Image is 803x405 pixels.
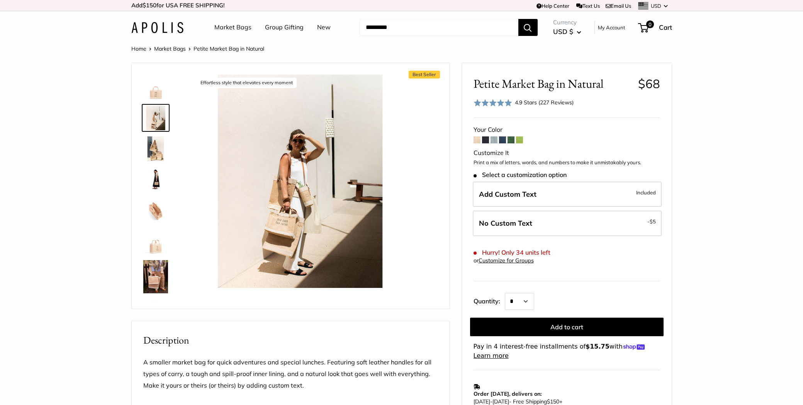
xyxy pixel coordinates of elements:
div: Effortless style that elevates every moment [197,78,297,88]
span: Hurry! Only 34 units left [474,249,550,256]
button: Search [518,19,538,36]
nav: Breadcrumb [131,44,264,54]
span: $5 [650,218,656,225]
a: Petite Market Bag in Natural [142,298,170,326]
a: Email Us [606,3,631,9]
a: Customize for Groups [479,257,534,264]
h2: Description [143,333,438,348]
a: Petite Market Bag in Natural [142,228,170,255]
span: Best Seller [409,71,440,78]
a: Market Bags [214,22,251,33]
img: Petite Market Bag in Natural [143,167,168,192]
a: New [317,22,331,33]
span: 0 [646,20,654,28]
span: Add Custom Text [479,190,536,199]
a: Help Center [536,3,569,9]
label: Quantity: [474,291,505,310]
span: Select a customization option [474,171,567,179]
a: description_Spacious inner area with room for everything. [142,197,170,225]
span: - [647,217,656,226]
span: USD [651,3,661,9]
p: A smaller market bag for quick adventures and special lunches. Featuring soft leather handles for... [143,357,438,391]
img: Petite Market Bag in Natural [143,299,168,324]
img: description_The Original Market bag in its 4 native styles [143,136,168,161]
a: Text Us [576,3,600,9]
button: Add to cart [470,318,664,336]
a: Home [131,45,146,52]
label: Leave Blank [473,211,662,236]
span: $150 [143,2,156,9]
span: [DATE] [492,398,509,405]
span: Included [636,188,656,197]
a: My Account [598,23,625,32]
span: $150 [547,398,559,405]
a: Petite Market Bag in Natural [142,259,170,295]
span: Petite Market Bag in Natural [194,45,264,52]
a: 0 Cart [639,21,672,34]
a: description_Effortless style that elevates every moment [142,104,170,132]
span: [DATE] [474,398,490,405]
img: description_Spacious inner area with room for everything. [143,198,168,223]
span: Currency [553,17,581,28]
div: 4.9 Stars (227 Reviews) [515,98,574,107]
span: USD $ [553,27,573,36]
span: $68 [638,76,660,91]
a: Market Bags [154,45,186,52]
img: Petite Market Bag in Natural [143,229,168,254]
button: USD $ [553,26,581,38]
a: Petite Market Bag in Natural [142,73,170,101]
a: Petite Market Bag in Natural [142,166,170,194]
span: No Custom Text [479,219,532,228]
span: - [490,398,492,405]
strong: Order [DATE], delivers on: [474,390,542,397]
a: description_The Original Market bag in its 4 native styles [142,135,170,163]
label: Add Custom Text [473,182,662,207]
input: Search... [360,19,518,36]
div: Your Color [474,124,660,136]
div: or [474,255,534,266]
a: Group Gifting [265,22,304,33]
img: Apolis [131,22,183,33]
span: Cart [659,23,672,31]
div: Customize It [474,147,660,159]
div: 4.9 Stars (227 Reviews) [474,97,574,108]
img: description_Effortless style that elevates every moment [194,75,407,288]
img: Petite Market Bag in Natural [143,75,168,99]
span: Petite Market Bag in Natural [474,77,632,91]
img: description_Effortless style that elevates every moment [143,106,168,130]
p: Print a mix of letters, words, and numbers to make it unmistakably yours. [474,159,660,167]
img: Petite Market Bag in Natural [143,260,168,293]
